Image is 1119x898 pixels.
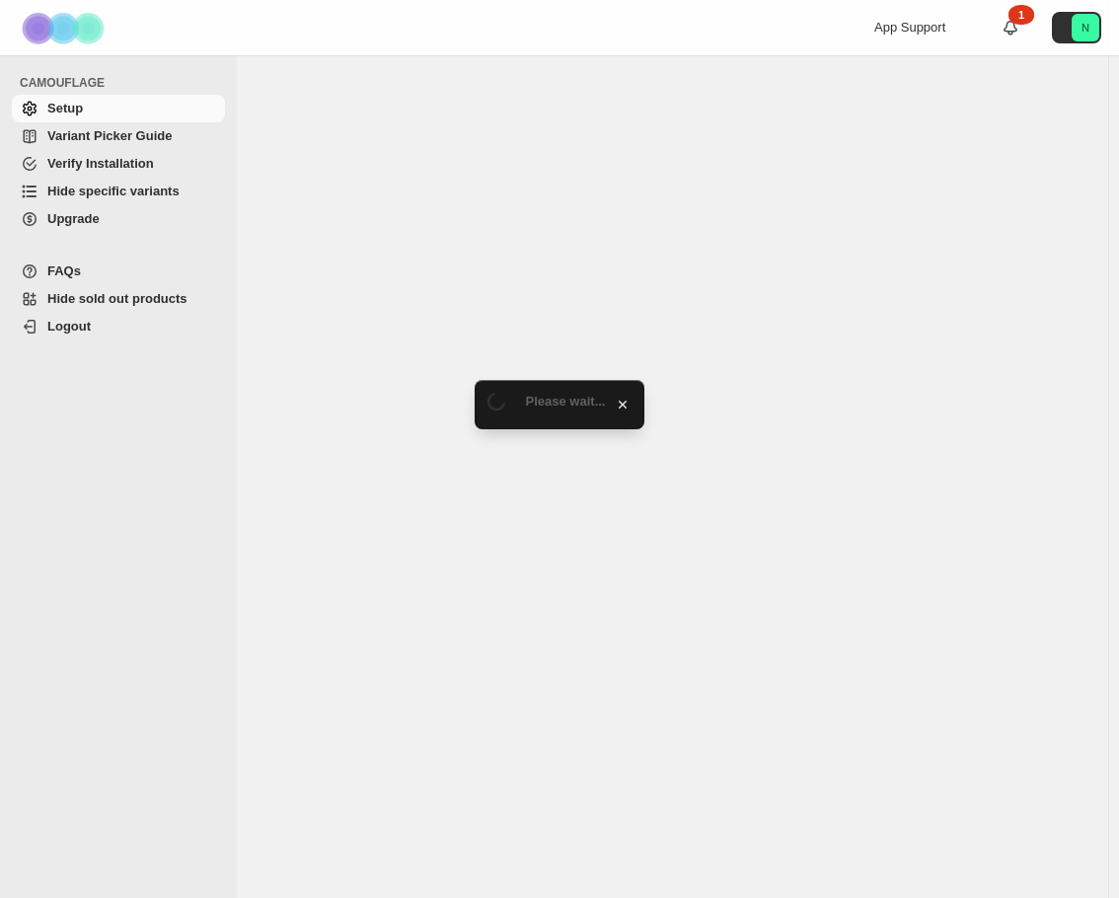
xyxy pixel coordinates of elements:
[874,20,945,35] span: App Support
[12,205,225,233] a: Upgrade
[47,156,154,171] span: Verify Installation
[1001,18,1020,37] a: 1
[47,184,180,198] span: Hide specific variants
[16,1,114,55] img: Camouflage
[47,263,81,278] span: FAQs
[526,394,606,409] span: Please wait...
[47,101,83,115] span: Setup
[20,75,227,91] span: CAMOUFLAGE
[12,95,225,122] a: Setup
[47,128,172,143] span: Variant Picker Guide
[47,291,187,306] span: Hide sold out products
[12,285,225,313] a: Hide sold out products
[1072,14,1099,41] span: Avatar with initials N
[47,319,91,334] span: Logout
[12,150,225,178] a: Verify Installation
[1052,12,1101,43] button: Avatar with initials N
[12,122,225,150] a: Variant Picker Guide
[1082,22,1089,34] text: N
[12,258,225,285] a: FAQs
[47,211,100,226] span: Upgrade
[12,178,225,205] a: Hide specific variants
[1008,5,1034,25] div: 1
[12,313,225,340] a: Logout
